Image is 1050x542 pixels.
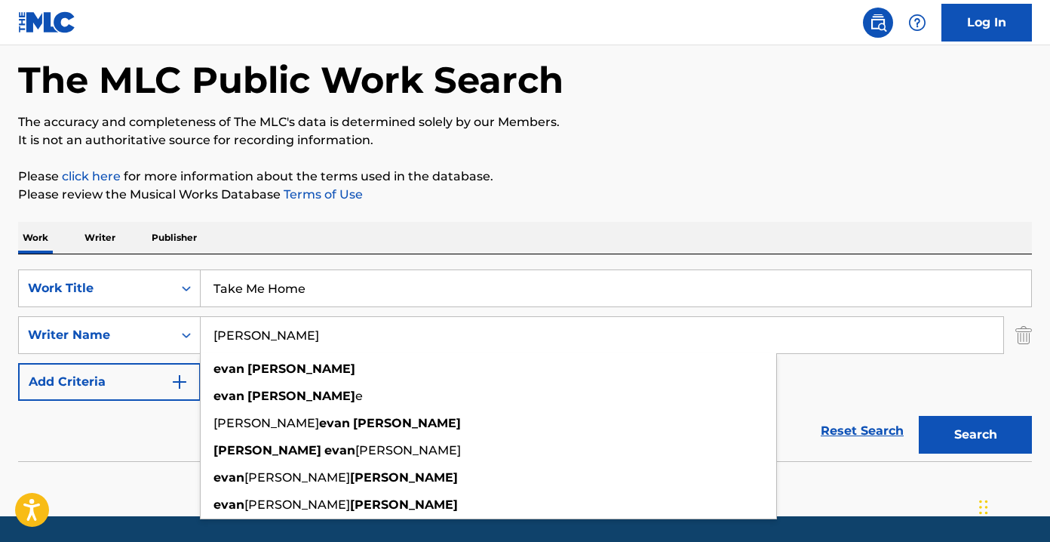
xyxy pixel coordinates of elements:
a: Reset Search [813,414,911,448]
img: Delete Criterion [1015,316,1032,354]
span: e [355,389,363,403]
strong: evan [213,497,244,512]
strong: [PERSON_NAME] [247,389,355,403]
div: Drag [979,485,988,530]
img: MLC Logo [18,11,76,33]
img: 9d2ae6d4665cec9f34b9.svg [170,373,189,391]
span: [PERSON_NAME] [244,470,350,485]
strong: [PERSON_NAME] [247,362,355,376]
a: click here [62,169,121,183]
span: [PERSON_NAME] [355,443,461,457]
p: Please for more information about the terms used in the database. [18,168,1032,186]
p: Publisher [147,222,201,254]
div: Writer Name [28,326,164,344]
strong: evan [324,443,355,457]
p: Writer [80,222,120,254]
strong: evan [213,470,244,485]
button: Add Criteria [18,363,201,401]
strong: [PERSON_NAME] [350,497,458,512]
strong: evan [319,416,350,430]
img: search [869,14,887,32]
strong: [PERSON_NAME] [350,470,458,485]
span: [PERSON_NAME] [213,416,319,430]
strong: evan [213,389,244,403]
a: Public Search [863,8,893,38]
img: help [908,14,926,32]
form: Search Form [18,269,1032,461]
p: It is not an authoritative source for recording information. [18,131,1032,149]
span: [PERSON_NAME] [244,497,350,512]
strong: [PERSON_NAME] [213,443,321,457]
a: Log In [941,4,1032,42]
div: Work Title [28,279,164,297]
p: Please review the Musical Works Database [18,186,1032,204]
p: Work [18,222,53,254]
strong: evan [213,362,244,376]
p: The accuracy and completeness of The MLC's data is determined solely by our Members. [18,113,1032,131]
button: Search [919,416,1032,454]
iframe: Chat Widget [975,470,1050,542]
strong: [PERSON_NAME] [353,416,461,430]
a: Terms of Use [281,187,363,202]
h1: The MLC Public Work Search [18,57,563,103]
div: Help [902,8,932,38]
